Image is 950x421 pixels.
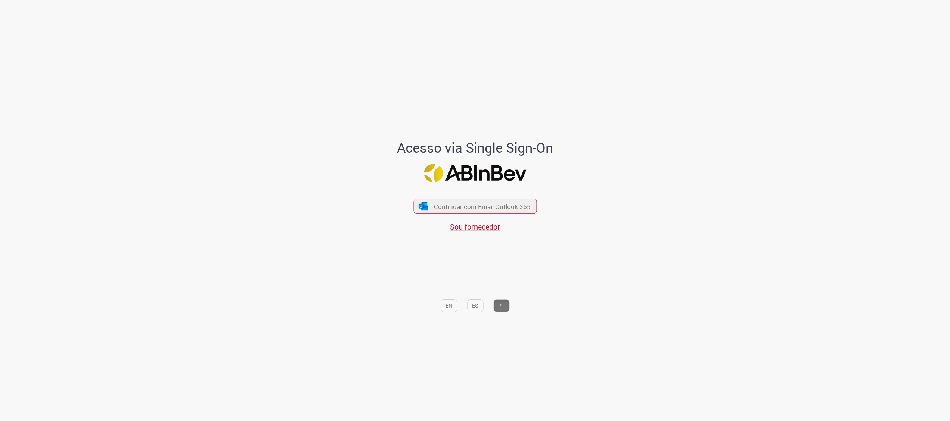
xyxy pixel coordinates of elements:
button: ES [467,299,483,312]
a: Sou fornecedor [450,222,500,232]
img: ícone Azure/Microsoft 360 [418,202,429,210]
button: PT [493,299,509,312]
h1: Acesso via Single Sign-On [372,140,579,155]
button: EN [441,299,457,312]
button: ícone Azure/Microsoft 360 Continuar com Email Outlook 365 [413,199,537,214]
span: Continuar com Email Outlook 365 [434,202,531,210]
img: Logo ABInBev [424,164,526,183]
